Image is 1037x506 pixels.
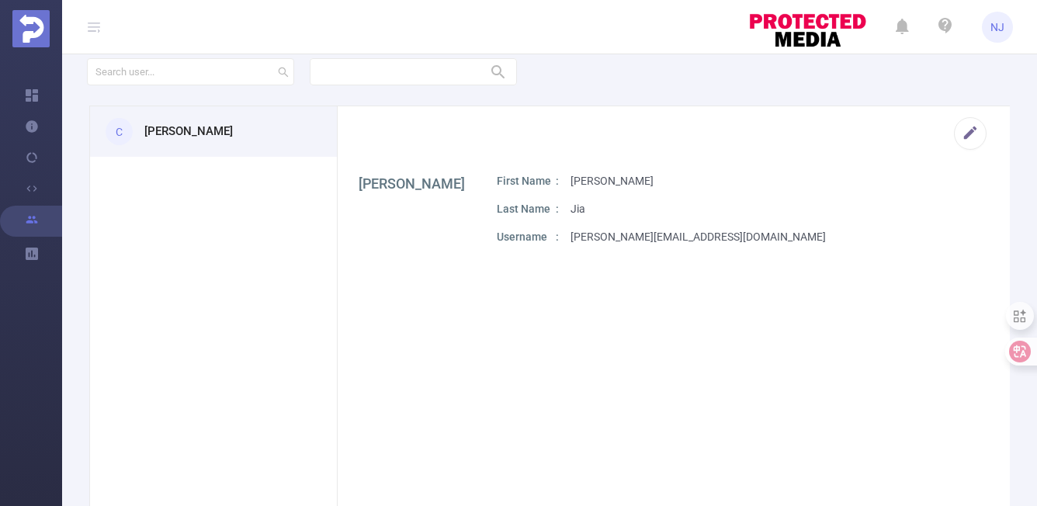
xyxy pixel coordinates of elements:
[359,173,465,194] h1: [PERSON_NAME]
[990,12,1004,43] span: NJ
[278,67,289,78] i: icon: search
[497,173,559,189] p: First Name
[571,173,654,189] p: [PERSON_NAME]
[497,229,559,245] p: Username
[497,201,559,217] p: Last Name
[12,10,50,47] img: Protected Media
[571,201,585,217] p: Jia
[87,58,294,85] input: Search user...
[144,123,233,140] h3: [PERSON_NAME]
[571,229,826,245] p: [PERSON_NAME][EMAIL_ADDRESS][DOMAIN_NAME]
[116,116,123,147] span: C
